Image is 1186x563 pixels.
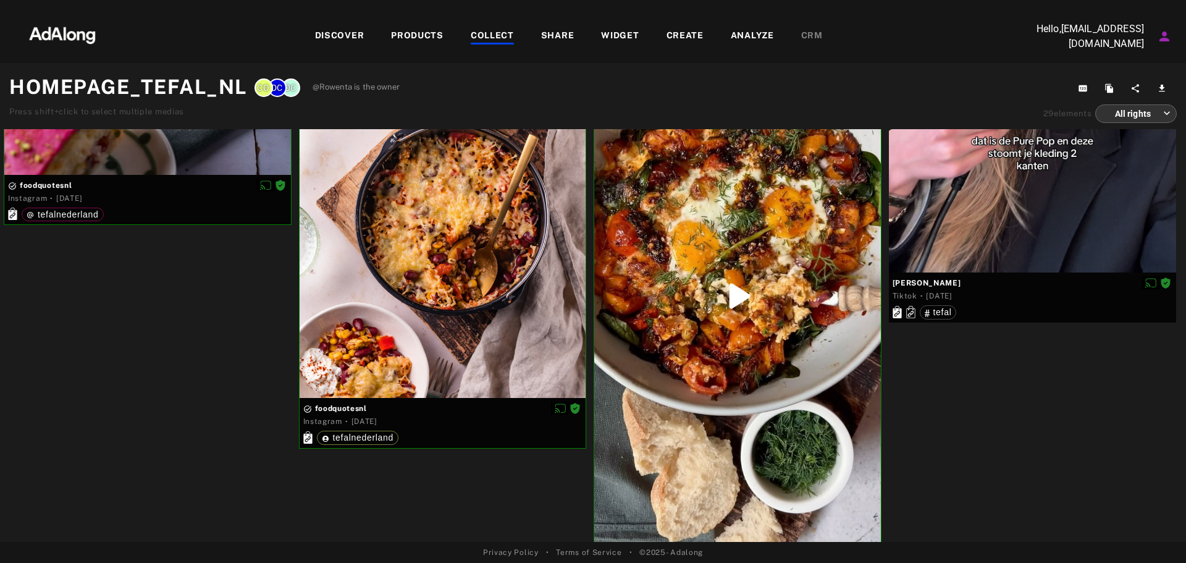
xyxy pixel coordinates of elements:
span: 29 [1043,109,1054,118]
div: ANALYZE [731,29,774,44]
iframe: Chat Widget [1124,504,1186,563]
span: Rights agreed [275,180,286,189]
img: 63233d7d88ed69de3c212112c67096b6.png [8,15,117,53]
button: Copy collection ID [1072,80,1098,97]
span: foodquotesnl [303,403,582,414]
button: Account settings [1154,26,1175,47]
span: · [50,193,53,203]
button: Duplicate collection [1098,80,1125,97]
div: Instagram [8,193,47,204]
span: tefalnederland [38,210,99,219]
svg: Exact products linked [893,306,902,318]
span: tefal [933,307,952,317]
div: All rights [1106,97,1171,130]
a: Terms of Service [556,547,621,558]
p: Hello, [EMAIL_ADDRESS][DOMAIN_NAME] [1020,22,1144,51]
span: Rights agreed [570,404,581,412]
button: Disable diffusion on this media [1142,276,1160,289]
div: DISCOVER [315,29,364,44]
span: @Rowenta is the owner [313,81,400,93]
button: Disable diffusion on this media [256,179,275,192]
span: foodquotesnl [8,180,287,191]
div: CRM [801,29,823,44]
div: COLLECT [471,29,514,44]
div: Conseil [254,78,273,97]
span: © 2025 - Adalong [639,547,703,558]
span: Rights agreed [1160,278,1171,287]
time: 2025-03-14T06:24:16.000Z [351,417,377,426]
svg: Similar products linked [906,306,915,318]
span: • [629,547,633,558]
span: [PERSON_NAME] [893,277,1173,289]
span: · [345,417,348,426]
time: 2025-04-03T00:00:00.000Z [926,292,952,300]
svg: Exact products linked [8,208,17,220]
div: Instagram [303,416,342,427]
a: Privacy Policy [483,547,539,558]
button: Share [1124,80,1151,97]
div: dkeiman@groupeseb.com [268,78,287,97]
div: WIDGET [601,29,639,44]
div: tefalnederland [322,433,394,442]
div: tefalnederland [27,210,99,219]
span: · [920,291,923,301]
h1: HOMEPAGE_TEFAL_NL [9,72,247,102]
button: Disable diffusion on this media [551,402,570,415]
div: dcavalini@groupeseb.com [282,78,300,97]
div: CREATE [667,29,704,44]
span: • [546,547,549,558]
div: PRODUCTS [391,29,444,44]
div: Press shift+click to select multiple medias [9,106,400,118]
button: Download [1151,80,1177,97]
div: SHARE [541,29,574,44]
time: 2025-03-24T06:30:59.000Z [56,194,82,203]
div: Chatwidget [1124,504,1186,563]
svg: Exact products linked [303,431,313,444]
div: tefal [925,308,952,316]
div: elements [1043,108,1092,120]
div: Tiktok [893,290,917,302]
span: tefalnederland [333,433,394,442]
